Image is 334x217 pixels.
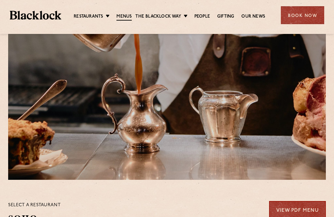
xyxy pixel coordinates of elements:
a: Menus [116,13,132,21]
a: Gifting [217,13,234,20]
img: BL_Textured_Logo-footer-cropped.svg [10,11,61,20]
div: Book Now [281,6,324,24]
a: The Blacklock Way [135,13,181,20]
a: Our News [241,13,265,20]
a: People [194,13,210,20]
p: Select a restaurant [8,201,61,209]
a: Restaurants [74,13,103,20]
